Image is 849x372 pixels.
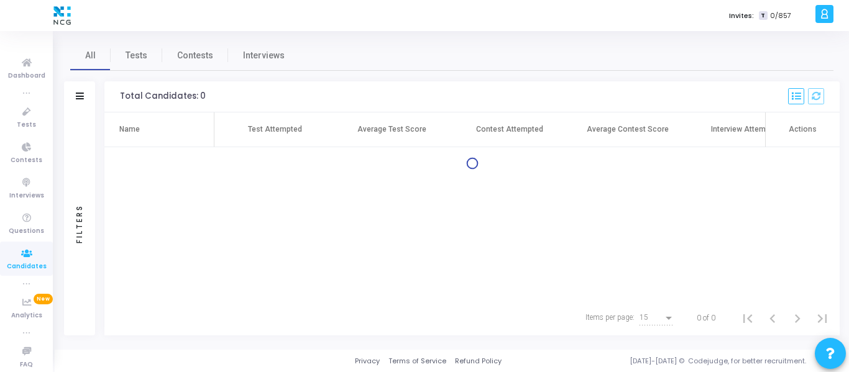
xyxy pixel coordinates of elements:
[760,306,785,330] button: Previous page
[126,49,147,62] span: Tests
[9,226,44,237] span: Questions
[355,356,380,366] a: Privacy
[687,112,805,147] th: Interview Attempted
[34,294,53,304] span: New
[17,120,36,130] span: Tests
[765,112,840,147] th: Actions
[50,3,74,28] img: logo
[770,11,791,21] span: 0/857
[74,155,85,292] div: Filters
[451,112,569,147] th: Contest Attempted
[214,112,333,147] th: Test Attempted
[455,356,502,366] a: Refund Policy
[119,124,140,135] div: Name
[333,112,451,147] th: Average Test Score
[85,49,96,62] span: All
[810,306,835,330] button: Last page
[7,261,47,272] span: Candidates
[11,155,42,166] span: Contests
[640,313,648,322] span: 15
[735,306,760,330] button: First page
[640,314,674,322] mat-select: Items per page:
[120,91,206,101] div: Total Candidates: 0
[759,11,767,20] span: T
[697,312,715,324] div: 0 of 0
[20,360,33,370] span: FAQ
[585,312,635,323] div: Items per page:
[569,112,687,147] th: Average Contest Score
[9,191,44,201] span: Interviews
[8,71,45,81] span: Dashboard
[785,306,810,330] button: Next page
[388,356,446,366] a: Terms of Service
[177,49,213,62] span: Contests
[243,49,285,62] span: Interviews
[11,311,42,321] span: Analytics
[729,11,754,21] label: Invites:
[502,356,833,366] div: [DATE]-[DATE] © Codejudge, for better recruitment.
